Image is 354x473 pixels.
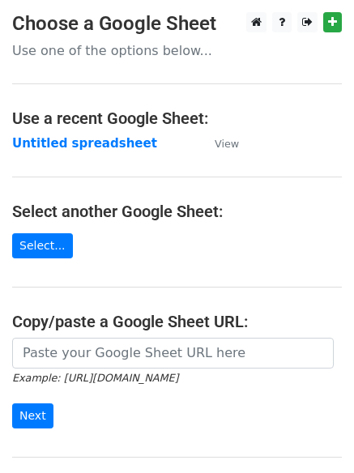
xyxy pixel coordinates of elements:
[12,312,342,331] h4: Copy/paste a Google Sheet URL:
[215,138,239,150] small: View
[12,338,334,369] input: Paste your Google Sheet URL here
[12,109,342,128] h4: Use a recent Google Sheet:
[12,403,53,428] input: Next
[12,202,342,221] h4: Select another Google Sheet:
[12,372,178,384] small: Example: [URL][DOMAIN_NAME]
[12,233,73,258] a: Select...
[198,136,239,151] a: View
[12,42,342,59] p: Use one of the options below...
[12,12,342,36] h3: Choose a Google Sheet
[12,136,157,151] a: Untitled spreadsheet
